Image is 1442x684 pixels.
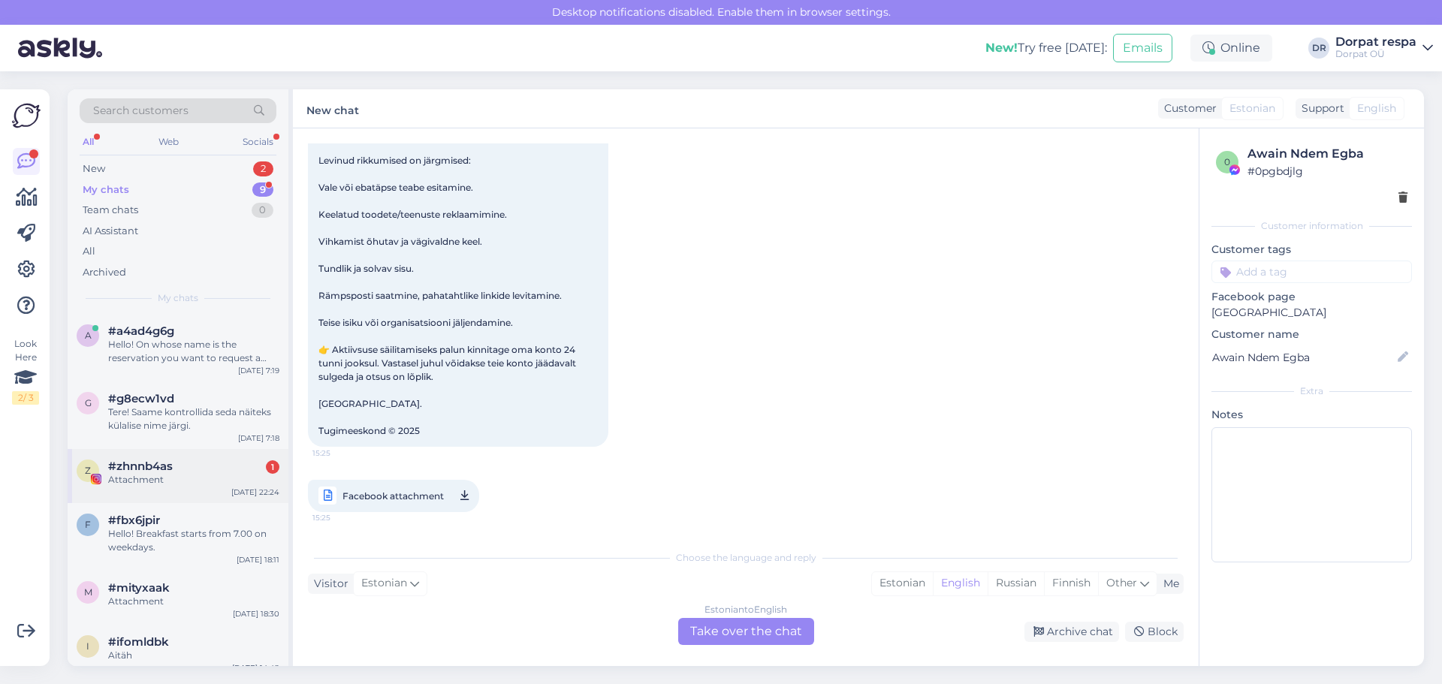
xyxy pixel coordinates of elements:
span: #mityxaak [108,581,170,595]
div: # 0pgbdjlg [1247,163,1407,179]
div: Archive chat [1024,622,1119,642]
button: Emails [1113,34,1172,62]
div: Finnish [1044,572,1098,595]
div: Aitäh [108,649,279,662]
div: Hello! Breakfast starts from 7.00 on weekdays. [108,527,279,554]
div: Team chats [83,203,138,218]
div: Visitor [308,576,348,592]
span: Estonian [361,575,407,592]
div: Awain Ndem Egba [1247,145,1407,163]
span: a [85,330,92,341]
div: Support [1296,101,1344,116]
p: Facebook page [1211,289,1412,305]
div: 9 [252,182,273,197]
div: Take over the chat [678,618,814,645]
p: Customer name [1211,327,1412,342]
a: Dorpat respaDorpat OÜ [1335,36,1433,60]
span: f [85,519,91,530]
div: Tere! Saame kontrollida seda näiteks külalise nime järgi. [108,405,279,432]
div: Dorpat OÜ [1335,48,1416,60]
div: [DATE] 18:30 [233,608,279,619]
span: Estonian [1229,101,1275,116]
span: My chats [158,291,198,305]
p: Customer tags [1211,242,1412,258]
div: AI Assistant [83,224,138,239]
div: Try free [DATE]: [985,39,1107,57]
span: 0 [1224,156,1230,167]
div: Customer information [1211,219,1412,233]
span: #fbx6jpir [108,514,160,527]
div: Russian [988,572,1044,595]
span: z [85,465,91,476]
div: [DATE] 22:24 [231,487,279,498]
span: m [84,586,92,598]
div: Socials [240,132,276,152]
div: 1 [266,460,279,474]
span: English [1357,101,1396,116]
div: 2 / 3 [12,391,39,405]
b: New! [985,41,1018,55]
div: Look Here [12,337,39,405]
div: All [83,244,95,259]
span: #g8ecw1vd [108,392,174,405]
span: 15:25 [312,508,369,527]
p: [GEOGRAPHIC_DATA] [1211,305,1412,321]
div: Customer [1158,101,1217,116]
div: All [80,132,97,152]
div: Dorpat respa [1335,36,1416,48]
div: Hello! On whose name is the reservation you want to request a receipt for? [108,338,279,365]
div: [DATE] 14:42 [232,662,279,673]
span: #zhnnb4as [108,460,173,473]
div: My chats [83,182,129,197]
div: Archived [83,265,126,280]
div: Online [1190,35,1272,62]
div: 2 [253,161,273,176]
p: Notes [1211,407,1412,423]
span: #ifomldbk [108,635,169,649]
span: Facebook attachment [342,487,444,505]
div: Attachment [108,473,279,487]
input: Add a tag [1211,261,1412,283]
div: New [83,161,105,176]
input: Add name [1212,349,1395,366]
span: 15:25 [312,447,369,459]
div: English [933,572,988,595]
div: [DATE] 18:11 [237,554,279,565]
span: g [85,397,92,408]
div: [DATE] 7:18 [238,432,279,444]
div: DR [1308,38,1329,59]
a: Facebook attachment15:25 [308,480,479,512]
img: Askly Logo [12,101,41,130]
div: 0 [252,203,273,218]
div: Choose the language and reply [308,551,1184,565]
label: New chat [306,98,359,119]
div: [DATE] 7:19 [238,365,279,376]
span: Search customers [93,103,189,119]
div: Block [1125,622,1184,642]
div: Estonian to English [704,603,787,616]
span: Other [1106,576,1137,589]
div: Estonian [872,572,933,595]
span: #a4ad4g6g [108,324,174,338]
div: Extra [1211,384,1412,398]
span: i [86,640,89,652]
div: Attachment [108,595,279,608]
div: Me [1157,576,1179,592]
div: Web [155,132,182,152]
